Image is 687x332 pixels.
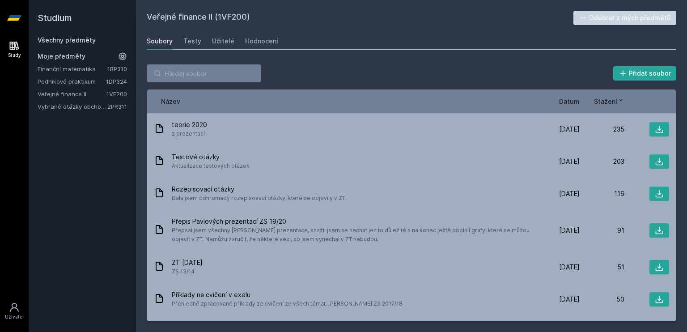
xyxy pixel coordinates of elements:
[147,11,573,25] h2: Veřejné finance II (1VF200)
[183,32,201,50] a: Testy
[580,125,624,134] div: 235
[559,157,580,166] span: [DATE]
[8,52,21,59] div: Study
[147,64,261,82] input: Hledej soubor
[245,37,278,46] div: Hodnocení
[573,11,677,25] button: Odebrat z mých předmětů
[172,120,207,129] span: teorie 2020
[107,103,127,110] a: 2PR311
[559,263,580,272] span: [DATE]
[212,32,234,50] a: Učitelé
[245,32,278,50] a: Hodnocení
[172,267,203,276] span: ZS 13/14
[580,263,624,272] div: 51
[594,97,617,106] span: Stažení
[594,97,624,106] button: Stažení
[2,298,27,325] a: Uživatel
[559,125,580,134] span: [DATE]
[106,78,127,85] a: 1DP324
[38,52,85,61] span: Moje předměty
[559,295,580,304] span: [DATE]
[172,129,207,138] span: z prezentací
[147,32,173,50] a: Soubory
[580,295,624,304] div: 50
[107,65,127,72] a: 1BP310
[106,90,127,98] a: 1VF200
[5,314,24,320] div: Uživatel
[38,77,106,86] a: Podnikové praktikum
[559,189,580,198] span: [DATE]
[38,102,107,111] a: Vybrané otázky obchodního práva
[172,217,531,226] span: Přepis Pavlových prezentací ZS 19/20
[212,37,234,46] div: Učitelé
[38,89,106,98] a: Veřejné finance II
[559,97,580,106] button: Datum
[172,162,250,170] span: Aktualizace testových otázek
[172,194,347,203] span: Dala jsem dohromady rozepisovací otázky, které se objevily v ZT.
[172,258,203,267] span: ZT [DATE]
[172,299,403,308] span: Přehledně zpracované příklady ze cvičení ze všech témat. [PERSON_NAME] ZS 2017/18
[172,226,531,244] span: Přepsal jsem všechny [PERSON_NAME] prezentace, snažil jsem se nechat jen to důležité a na konec j...
[580,157,624,166] div: 203
[183,37,201,46] div: Testy
[172,290,403,299] span: Příklady na cvičení v exelu
[2,36,27,63] a: Study
[161,97,180,106] button: Název
[38,64,107,73] a: Finanční matematika
[613,66,677,81] button: Přidat soubor
[559,226,580,235] span: [DATE]
[580,189,624,198] div: 116
[38,36,96,44] a: Všechny předměty
[172,185,347,194] span: Rozepisovací otázky
[580,226,624,235] div: 91
[147,37,173,46] div: Soubory
[172,153,250,162] span: Testové otázky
